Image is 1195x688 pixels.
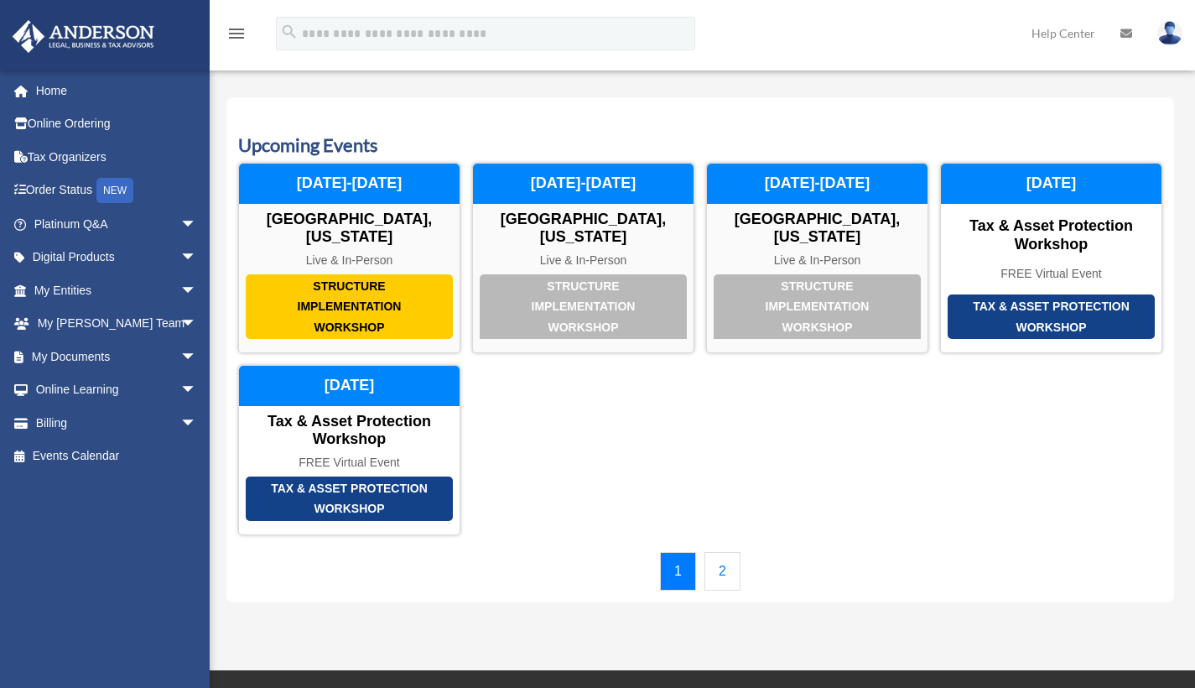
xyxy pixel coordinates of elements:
[707,164,927,204] div: [DATE]-[DATE]
[239,211,460,247] div: [GEOGRAPHIC_DATA], [US_STATE]
[246,274,453,340] div: Structure Implementation Workshop
[941,164,1161,204] div: [DATE]
[239,253,460,268] div: Live & In-Person
[473,164,694,204] div: [DATE]-[DATE]
[96,178,133,203] div: NEW
[12,107,222,141] a: Online Ordering
[8,20,159,53] img: Anderson Advisors Platinum Portal
[473,253,694,268] div: Live & In-Person
[707,211,927,247] div: [GEOGRAPHIC_DATA], [US_STATE]
[12,274,222,307] a: My Entitiesarrow_drop_down
[12,406,222,440] a: Billingarrow_drop_down
[12,440,214,473] a: Events Calendar
[239,413,460,449] div: Tax & Asset Protection Workshop
[660,552,696,591] a: 1
[180,340,214,374] span: arrow_drop_down
[226,23,247,44] i: menu
[180,241,214,275] span: arrow_drop_down
[480,274,687,340] div: Structure Implementation Workshop
[12,307,222,341] a: My [PERSON_NAME] Teamarrow_drop_down
[12,207,222,241] a: Platinum Q&Aarrow_drop_down
[12,340,222,373] a: My Documentsarrow_drop_down
[238,163,460,353] a: Structure Implementation Workshop [GEOGRAPHIC_DATA], [US_STATE] Live & In-Person [DATE]-[DATE]
[941,267,1161,281] div: FREE Virtual Event
[940,163,1162,353] a: Tax & Asset Protection Workshop Tax & Asset Protection Workshop FREE Virtual Event [DATE]
[239,456,460,470] div: FREE Virtual Event
[714,274,921,340] div: Structure Implementation Workshop
[246,477,453,521] div: Tax & Asset Protection Workshop
[948,294,1155,339] div: Tax & Asset Protection Workshop
[12,140,222,174] a: Tax Organizers
[180,406,214,440] span: arrow_drop_down
[180,373,214,408] span: arrow_drop_down
[238,365,460,534] a: Tax & Asset Protection Workshop Tax & Asset Protection Workshop FREE Virtual Event [DATE]
[12,241,222,274] a: Digital Productsarrow_drop_down
[12,174,222,208] a: Order StatusNEW
[1157,21,1182,45] img: User Pic
[12,74,222,107] a: Home
[180,307,214,341] span: arrow_drop_down
[180,274,214,308] span: arrow_drop_down
[226,29,247,44] a: menu
[180,207,214,242] span: arrow_drop_down
[239,366,460,406] div: [DATE]
[707,253,927,268] div: Live & In-Person
[473,211,694,247] div: [GEOGRAPHIC_DATA], [US_STATE]
[12,373,222,407] a: Online Learningarrow_drop_down
[941,217,1161,253] div: Tax & Asset Protection Workshop
[239,164,460,204] div: [DATE]-[DATE]
[472,163,694,353] a: Structure Implementation Workshop [GEOGRAPHIC_DATA], [US_STATE] Live & In-Person [DATE]-[DATE]
[238,133,1162,159] h3: Upcoming Events
[706,163,928,353] a: Structure Implementation Workshop [GEOGRAPHIC_DATA], [US_STATE] Live & In-Person [DATE]-[DATE]
[280,23,299,41] i: search
[704,552,740,591] a: 2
